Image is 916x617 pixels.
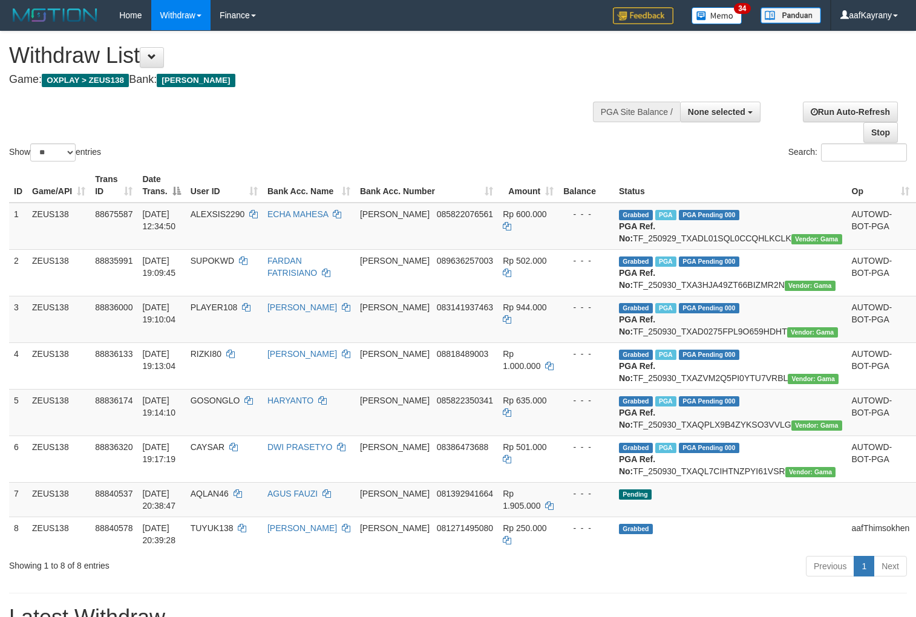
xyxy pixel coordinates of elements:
td: 4 [9,342,27,389]
span: Copy 083141937463 to clipboard [437,302,493,312]
span: Copy 081392941664 to clipboard [437,489,493,498]
span: CAYSAR [191,442,225,452]
th: Bank Acc. Number: activate to sort column ascending [355,168,498,203]
span: 88675587 [95,209,132,219]
a: AGUS FAUZI [267,489,318,498]
b: PGA Ref. No: [619,361,655,383]
img: Feedback.jpg [613,7,673,24]
button: None selected [680,102,761,122]
a: [PERSON_NAME] [267,523,337,533]
span: Rp 250.000 [503,523,546,533]
span: 88836133 [95,349,132,359]
img: MOTION_logo.png [9,6,101,24]
td: ZEUS138 [27,249,90,296]
td: ZEUS138 [27,389,90,436]
span: [DATE] 19:17:19 [142,442,175,464]
label: Search: [788,143,907,162]
span: Vendor URL: https://trx31.1velocity.biz [787,327,838,338]
span: PGA Pending [679,256,739,267]
h4: Game: Bank: [9,74,598,86]
div: - - - [563,348,609,360]
th: Game/API: activate to sort column ascending [27,168,90,203]
td: 3 [9,296,27,342]
td: TF_250930_TXA3HJA49ZT66BIZMR2N [614,249,847,296]
div: - - - [563,522,609,534]
a: ECHA MAHESA [267,209,328,219]
span: Rp 1.905.000 [503,489,540,511]
span: [DATE] 12:34:50 [142,209,175,231]
td: ZEUS138 [27,296,90,342]
span: Rp 1.000.000 [503,349,540,371]
span: Rp 635.000 [503,396,546,405]
div: - - - [563,208,609,220]
span: Marked by aafpengsreynich [655,396,676,406]
span: Vendor URL: https://trx31.1velocity.biz [788,374,839,384]
span: [PERSON_NAME] [360,523,430,533]
td: aafThimsokhen [847,517,915,551]
span: 34 [734,3,750,14]
span: None selected [688,107,745,117]
th: Date Trans.: activate to sort column descending [137,168,185,203]
a: Stop [863,122,898,143]
span: Copy 085822076561 to clipboard [437,209,493,219]
span: Pending [619,489,652,500]
a: 1 [854,556,874,576]
a: Previous [806,556,854,576]
span: Copy 081271495080 to clipboard [437,523,493,533]
span: Copy 085822350341 to clipboard [437,396,493,405]
a: [PERSON_NAME] [267,302,337,312]
td: TF_250929_TXADL01SQL0CCQHLKCLK [614,203,847,250]
td: TF_250930_TXAQL7CIHTNZPYI61VSR [614,436,847,482]
th: Amount: activate to sort column ascending [498,168,558,203]
th: User ID: activate to sort column ascending [186,168,263,203]
span: Grabbed [619,443,653,453]
a: Next [874,556,907,576]
a: DWI PRASETYO [267,442,332,452]
span: 88836000 [95,302,132,312]
span: [DATE] 19:13:04 [142,349,175,371]
span: Vendor URL: https://trx31.1velocity.biz [785,281,836,291]
td: ZEUS138 [27,482,90,517]
span: PGA Pending [679,210,739,220]
span: Grabbed [619,256,653,267]
span: PGA Pending [679,396,739,406]
span: [DATE] 20:38:47 [142,489,175,511]
a: FARDAN FATRISIANO [267,256,317,278]
span: Marked by aafpengsreynich [655,350,676,360]
input: Search: [821,143,907,162]
span: Rp 944.000 [503,302,546,312]
td: ZEUS138 [27,342,90,389]
div: - - - [563,394,609,406]
span: PGA Pending [679,443,739,453]
select: Showentries [30,143,76,162]
div: Showing 1 to 8 of 8 entries [9,555,373,572]
span: [PERSON_NAME] [360,489,430,498]
td: TF_250930_TXAZVM2Q5PI0YTU7VRBL [614,342,847,389]
td: 7 [9,482,27,517]
b: PGA Ref. No: [619,221,655,243]
h1: Withdraw List [9,44,598,68]
a: HARYANTO [267,396,313,405]
span: [PERSON_NAME] [360,209,430,219]
th: Op: activate to sort column ascending [847,168,915,203]
span: 88836174 [95,396,132,405]
th: Status [614,168,847,203]
td: TF_250930_TXAD0275FPL9O659HDHT [614,296,847,342]
span: TUYUK138 [191,523,234,533]
span: [PERSON_NAME] [360,256,430,266]
div: PGA Site Balance / [593,102,680,122]
span: 88840578 [95,523,132,533]
span: PLAYER108 [191,302,238,312]
label: Show entries [9,143,101,162]
span: ALEXSIS2290 [191,209,245,219]
div: - - - [563,488,609,500]
span: Marked by aafpengsreynich [655,303,676,313]
img: panduan.png [761,7,821,24]
td: AUTOWD-BOT-PGA [847,296,915,342]
span: Marked by aafpengsreynich [655,256,676,267]
td: ZEUS138 [27,203,90,250]
th: Trans ID: activate to sort column ascending [90,168,137,203]
td: AUTOWD-BOT-PGA [847,436,915,482]
th: ID [9,168,27,203]
span: [DATE] 20:39:28 [142,523,175,545]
